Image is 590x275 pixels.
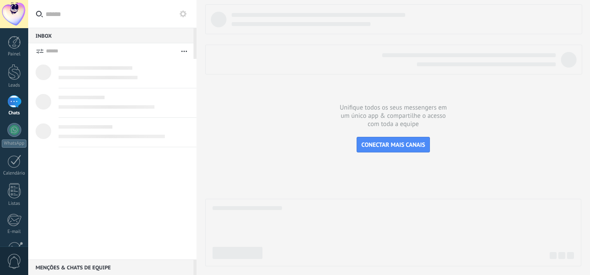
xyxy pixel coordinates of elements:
[357,137,430,152] button: CONECTAR MAIS CANAIS
[2,229,27,235] div: E-mail
[2,52,27,57] div: Painel
[2,83,27,88] div: Leads
[2,110,27,116] div: Chats
[2,201,27,207] div: Listas
[2,139,26,148] div: WhatsApp
[28,28,193,43] div: Inbox
[2,171,27,176] div: Calendário
[361,141,425,149] span: CONECTAR MAIS CANAIS
[28,259,193,275] div: Menções & Chats de equipe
